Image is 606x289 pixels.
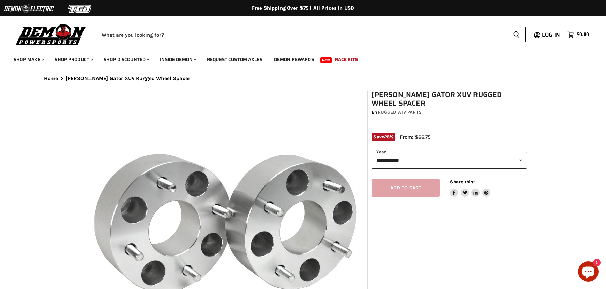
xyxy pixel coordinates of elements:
[577,31,589,38] span: $0.00
[30,5,576,11] div: Free Shipping Over $75 | All Prices In USD
[400,134,431,140] span: From: $66.75
[539,32,564,38] a: Log in
[14,22,88,46] img: Demon Powersports
[30,75,576,81] nav: Breadcrumbs
[542,30,560,39] span: Log in
[564,30,592,40] a: $0.00
[9,50,587,67] ul: Main menu
[372,133,395,141] span: Save %
[97,27,507,42] input: Search
[55,2,106,15] img: TGB Logo 2
[66,75,190,81] span: [PERSON_NAME] Gator XUV Rugged Wheel Spacer
[384,134,390,139] span: 25
[97,27,526,42] form: Product
[49,53,97,67] a: Shop Product
[155,53,200,67] a: Inside Demon
[9,53,48,67] a: Shop Make
[202,53,268,67] a: Request Custom Axles
[378,109,422,115] a: Rugged ATV Parts
[99,53,153,67] a: Shop Discounted
[372,152,527,168] select: year
[372,109,527,116] div: by
[372,91,527,108] h1: [PERSON_NAME] Gator XUV Rugged Wheel Spacer
[330,53,363,67] a: Race Kits
[269,53,319,67] a: Demon Rewards
[450,179,490,197] aside: Share this:
[507,27,526,42] button: Search
[320,57,332,63] span: New!
[44,75,58,81] a: Home
[576,261,601,284] inbox-online-store-chat: Shopify online store chat
[450,179,474,184] span: Share this:
[3,2,55,15] img: Demon Electric Logo 2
